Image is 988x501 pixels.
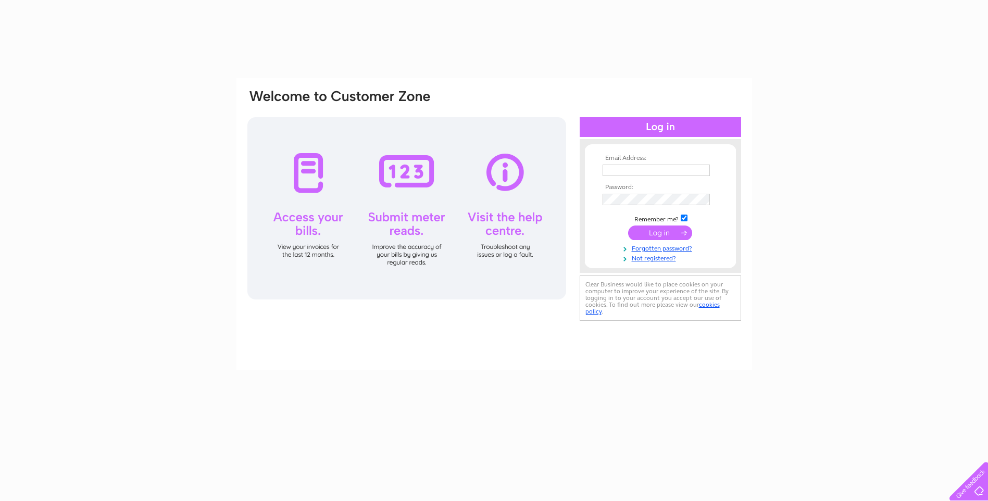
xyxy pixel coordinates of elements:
[600,213,721,223] td: Remember me?
[585,301,720,315] a: cookies policy
[600,184,721,191] th: Password:
[580,275,741,321] div: Clear Business would like to place cookies on your computer to improve your experience of the sit...
[600,155,721,162] th: Email Address:
[603,253,721,262] a: Not registered?
[603,243,721,253] a: Forgotten password?
[628,226,692,240] input: Submit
